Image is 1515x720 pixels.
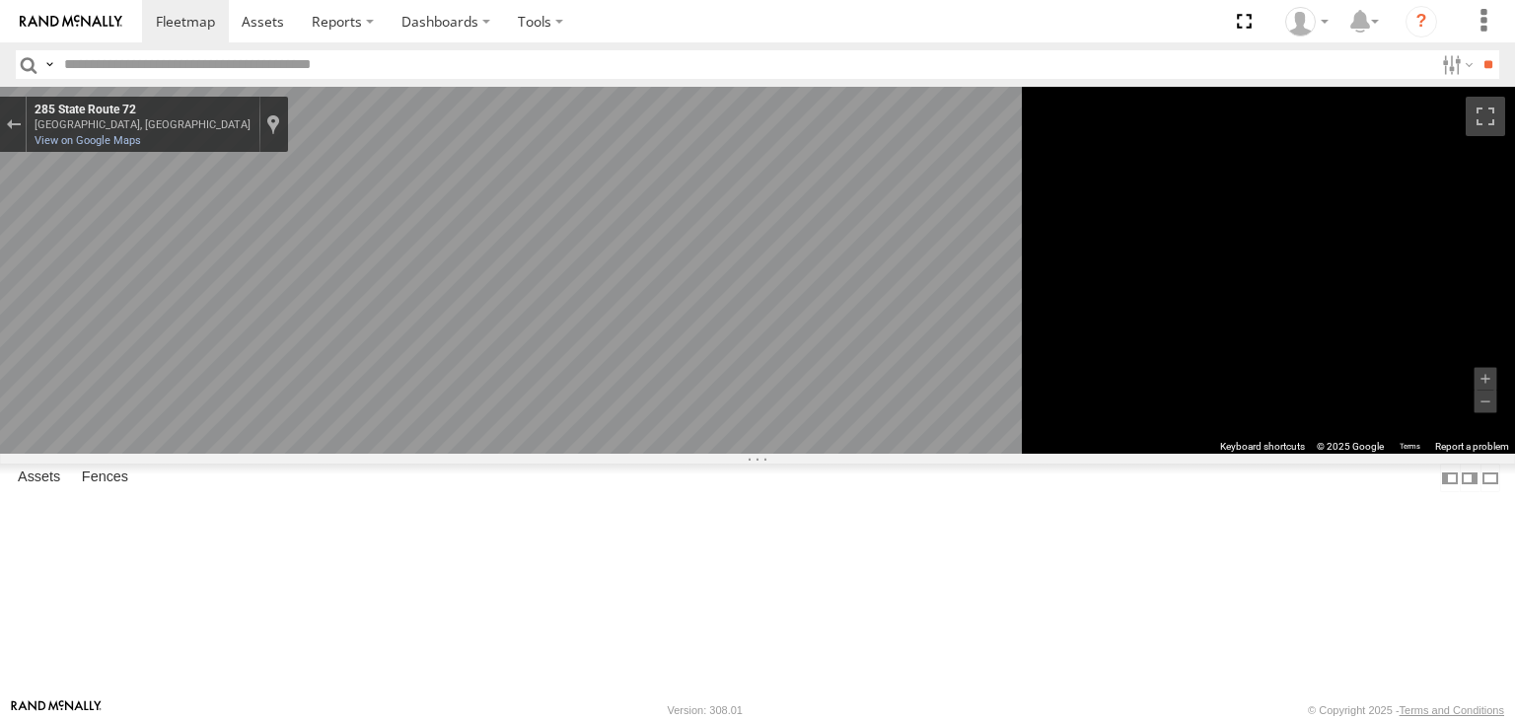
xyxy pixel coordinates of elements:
[11,700,102,720] a: Visit our Website
[1475,368,1497,391] button: Zoom in
[35,118,251,131] div: [GEOGRAPHIC_DATA], [GEOGRAPHIC_DATA]
[1400,443,1420,451] a: Terms (opens in new tab)
[72,465,138,492] label: Fences
[1480,464,1500,492] label: Hide Summary Table
[1440,464,1460,492] label: Dock Summary Table to the Left
[35,103,251,118] div: 285 State Route 72
[1400,704,1504,716] a: Terms and Conditions
[1475,391,1497,413] button: Zoom out
[1308,704,1504,716] div: © Copyright 2025 -
[1466,97,1505,136] button: Toggle fullscreen view
[20,15,122,29] img: rand-logo.svg
[1317,441,1384,452] span: © 2025 Google
[41,50,57,79] label: Search Query
[1435,441,1509,452] a: Report a problem
[1278,7,1335,36] div: Grainge Ryall
[8,465,70,492] label: Assets
[35,134,141,147] a: View on Google Maps
[1460,464,1479,492] label: Dock Summary Table to the Right
[1406,6,1437,37] i: ?
[1220,440,1305,454] button: Keyboard shortcuts
[266,113,280,135] a: Show location on map
[668,704,743,716] div: Version: 308.01
[1434,50,1477,79] label: Search Filter Options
